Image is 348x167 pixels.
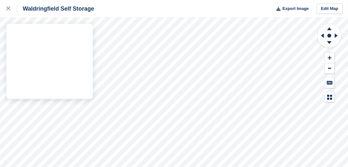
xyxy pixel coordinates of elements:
[325,53,335,63] button: Zoom In
[325,77,335,88] button: Keyboard Shortcuts
[325,92,335,102] button: Map Legend
[17,5,94,13] div: Waldringfield Self Storage
[273,4,309,14] button: Export Image
[282,5,309,12] span: Export Image
[325,63,335,74] button: Zoom Out
[317,4,343,14] a: Edit Map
